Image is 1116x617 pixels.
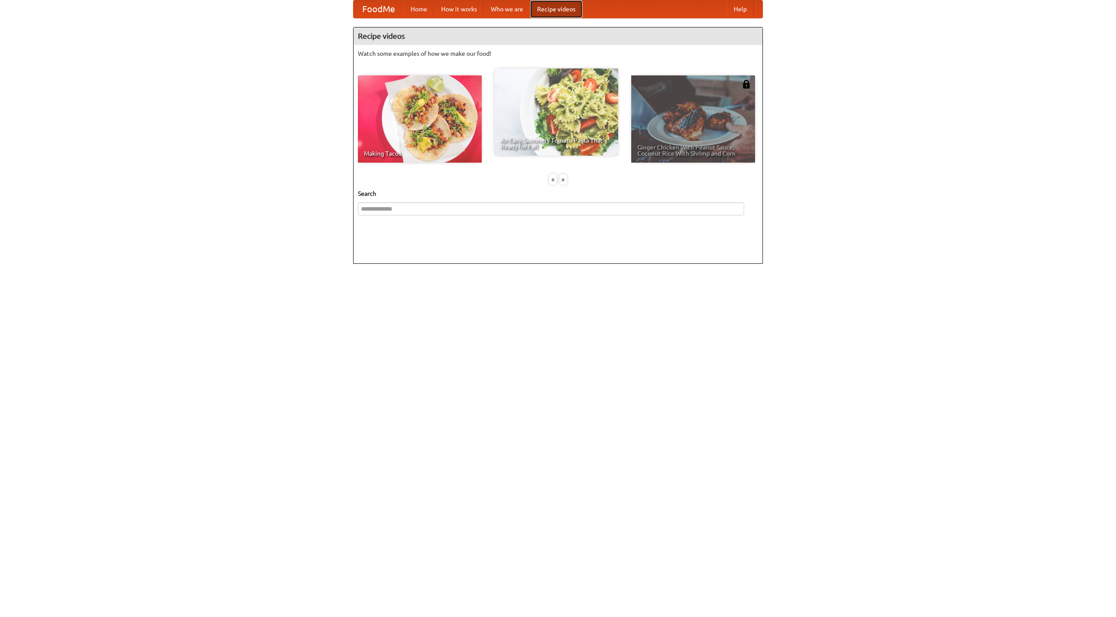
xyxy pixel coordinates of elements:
a: An Easy, Summery Tomato Pasta That's Ready for Fall [494,68,618,156]
a: Help [727,0,754,18]
h5: Search [358,189,758,198]
p: Watch some examples of how we make our food! [358,49,758,58]
a: Making Tacos [358,75,482,163]
h4: Recipe videos [354,27,762,45]
a: Who we are [484,0,530,18]
a: Home [404,0,434,18]
div: » [559,174,567,185]
div: « [549,174,557,185]
a: Recipe videos [530,0,582,18]
span: Making Tacos [364,150,476,157]
img: 483408.png [742,80,751,89]
span: An Easy, Summery Tomato Pasta That's Ready for Fall [500,137,612,150]
a: How it works [434,0,484,18]
a: FoodMe [354,0,404,18]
